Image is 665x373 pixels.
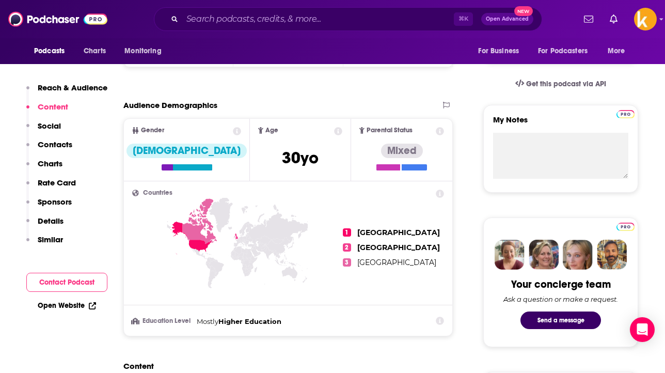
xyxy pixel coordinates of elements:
[34,44,65,58] span: Podcasts
[597,240,627,270] img: Jon Profile
[38,139,72,149] p: Contacts
[126,144,247,158] div: [DEMOGRAPHIC_DATA]
[26,178,76,197] button: Rate Card
[26,216,64,235] button: Details
[123,361,445,371] h2: Content
[154,7,542,31] div: Search podcasts, credits, & more...
[526,80,606,88] span: Get this podcast via API
[77,41,112,61] a: Charts
[616,223,635,231] img: Podchaser Pro
[634,8,657,30] button: Show profile menu
[606,10,622,28] a: Show notifications dropdown
[357,258,436,267] span: [GEOGRAPHIC_DATA]
[514,6,533,16] span: New
[124,44,161,58] span: Monitoring
[343,258,351,267] span: 3
[481,13,533,25] button: Open AdvancedNew
[634,8,657,30] img: User Profile
[26,102,68,121] button: Content
[630,317,655,342] div: Open Intercom Messenger
[538,44,588,58] span: For Podcasters
[265,127,278,134] span: Age
[503,295,618,303] div: Ask a question or make a request.
[529,240,559,270] img: Barbara Profile
[132,318,193,324] h3: Education Level
[197,317,218,325] span: Mostly
[563,240,593,270] img: Jules Profile
[27,41,78,61] button: open menu
[38,216,64,226] p: Details
[343,228,351,237] span: 1
[26,235,63,254] button: Similar
[478,44,519,58] span: For Business
[634,8,657,30] span: Logged in as sshawan
[343,243,351,252] span: 2
[454,12,473,26] span: ⌘ K
[26,159,62,178] button: Charts
[511,278,611,291] div: Your concierge team
[600,41,638,61] button: open menu
[84,44,106,58] span: Charts
[26,83,107,102] button: Reach & Audience
[38,159,62,168] p: Charts
[26,197,72,216] button: Sponsors
[507,71,614,97] a: Get this podcast via API
[8,9,107,29] img: Podchaser - Follow, Share and Rate Podcasts
[38,197,72,207] p: Sponsors
[357,243,440,252] span: [GEOGRAPHIC_DATA]
[486,17,529,22] span: Open Advanced
[38,121,61,131] p: Social
[26,273,107,292] button: Contact Podcast
[117,41,175,61] button: open menu
[471,41,532,61] button: open menu
[608,44,625,58] span: More
[143,190,172,196] span: Countries
[26,139,72,159] button: Contacts
[38,178,76,188] p: Rate Card
[218,317,281,325] span: Higher Education
[38,83,107,92] p: Reach & Audience
[616,221,635,231] a: Pro website
[141,127,164,134] span: Gender
[182,11,454,27] input: Search podcasts, credits, & more...
[520,312,601,329] button: Send a message
[282,148,319,168] span: 30 yo
[367,127,413,134] span: Parental Status
[38,102,68,112] p: Content
[123,100,217,110] h2: Audience Demographics
[381,144,423,158] div: Mixed
[616,110,635,118] img: Podchaser Pro
[38,235,63,244] p: Similar
[495,240,525,270] img: Sydney Profile
[616,108,635,118] a: Pro website
[26,121,61,140] button: Social
[38,301,96,310] a: Open Website
[531,41,603,61] button: open menu
[357,228,440,237] span: [GEOGRAPHIC_DATA]
[493,115,628,133] label: My Notes
[580,10,597,28] a: Show notifications dropdown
